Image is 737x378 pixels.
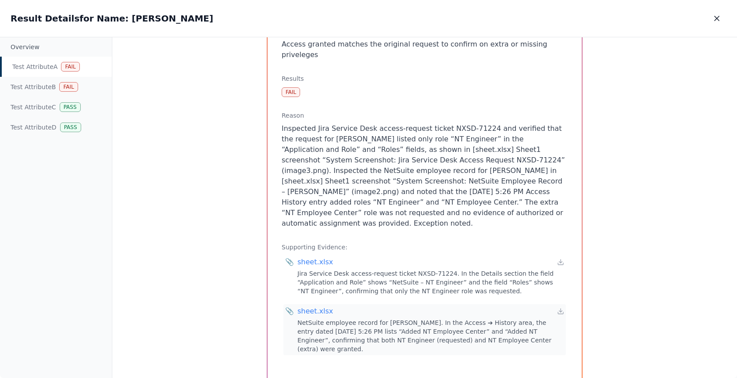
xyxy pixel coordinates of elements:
span: 📎 [285,306,294,317]
div: sheet.xlsx [297,306,333,317]
p: Access granted matches the original request to confirm on extra or missing priveleges [282,39,568,60]
a: Download file [557,308,564,315]
div: Fail [282,87,300,97]
p: Inspected Jira Service Desk access-request ticket NXSD-71224 and verified that the request for [P... [282,123,568,229]
div: Pass [60,122,81,132]
h3: Supporting Evidence: [282,243,568,252]
a: Download file [557,259,564,266]
div: NetSuite employee record for [PERSON_NAME]. In the Access ➔ History area, the entry dated [DATE] ... [297,318,564,353]
div: Jira Service Desk access-request ticket NXSD-71224. In the Details section the field “Application... [297,269,564,295]
h3: Reason [282,111,568,120]
div: Fail [59,82,78,92]
div: Pass [60,102,81,112]
div: sheet.xlsx [297,257,333,267]
h3: Results [282,74,568,83]
div: Fail [61,62,79,72]
h2: Result Details for Name: [PERSON_NAME] [11,12,213,25]
span: 📎 [285,257,294,267]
